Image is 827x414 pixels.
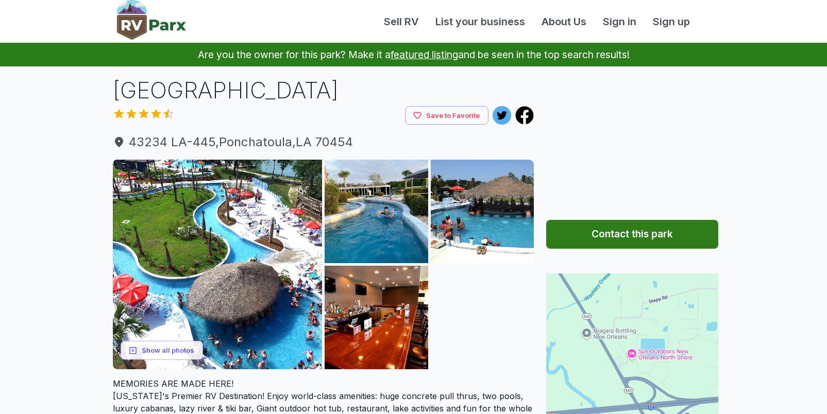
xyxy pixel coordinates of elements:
iframe: Advertisement [546,75,718,203]
a: Sign in [595,14,645,29]
img: AAcXr8riJIIGOLno07iMJsb5JFTrl4ZJTwkz1tlYOqkqBZtv1Sv44FOtezSe_MrotrYNQLY4WClO0Ng0n9owKizImeNKXAnXo... [431,266,534,369]
a: Sell RV [376,14,427,29]
a: List your business [427,14,533,29]
span: 43234 LA-445 , Ponchatoula , LA 70454 [113,133,534,151]
img: AAcXr8r74EFB_gotB1HQKOhHs1gUpMzSOdLYySHMrbCz55h_iGyEwbVW6rzIOLSJu-w7OINnnOYruzWhtGvbOmDyrOv_x0RoA... [431,160,534,263]
button: Show all photos [121,341,203,360]
button: Save to Favorite [405,106,488,125]
a: featured listing [391,48,458,61]
img: AAcXr8ri62-MkbgFMa4GVqCYj8IopBg31RhmLLK467snq9BgPNfwjkgIWYO-xAyjjMLFLQEnSNXEsigmZ8k-1pL-24QgxJv2O... [325,266,428,369]
img: AAcXr8qAtPnyg1UdwBgfCstaHqEbKDqcXkgxmaCY8hMOisgUlcdGbydNFx7dGMquYV-KYpDSd7VsVwljWq12UPeji_rsNCQio... [325,160,428,263]
img: AAcXr8qv9jgj6yR7UbxjTwGxmekVbp4iWTEQskW7ybKl_TxmeFcQal6TM44auVjci0rUl7YkYGq7VhpluPkFqON-sLAgrHoLF... [113,160,323,369]
a: About Us [533,14,595,29]
a: 43234 LA-445,Ponchatoula,LA 70454 [113,133,534,151]
a: Sign up [645,14,698,29]
h1: [GEOGRAPHIC_DATA] [113,75,534,106]
span: MEMORIES ARE MADE HERE! [113,378,233,389]
p: Are you the owner for this park? Make it a and be seen in the top search results! [12,43,815,66]
button: Contact this park [546,220,718,249]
